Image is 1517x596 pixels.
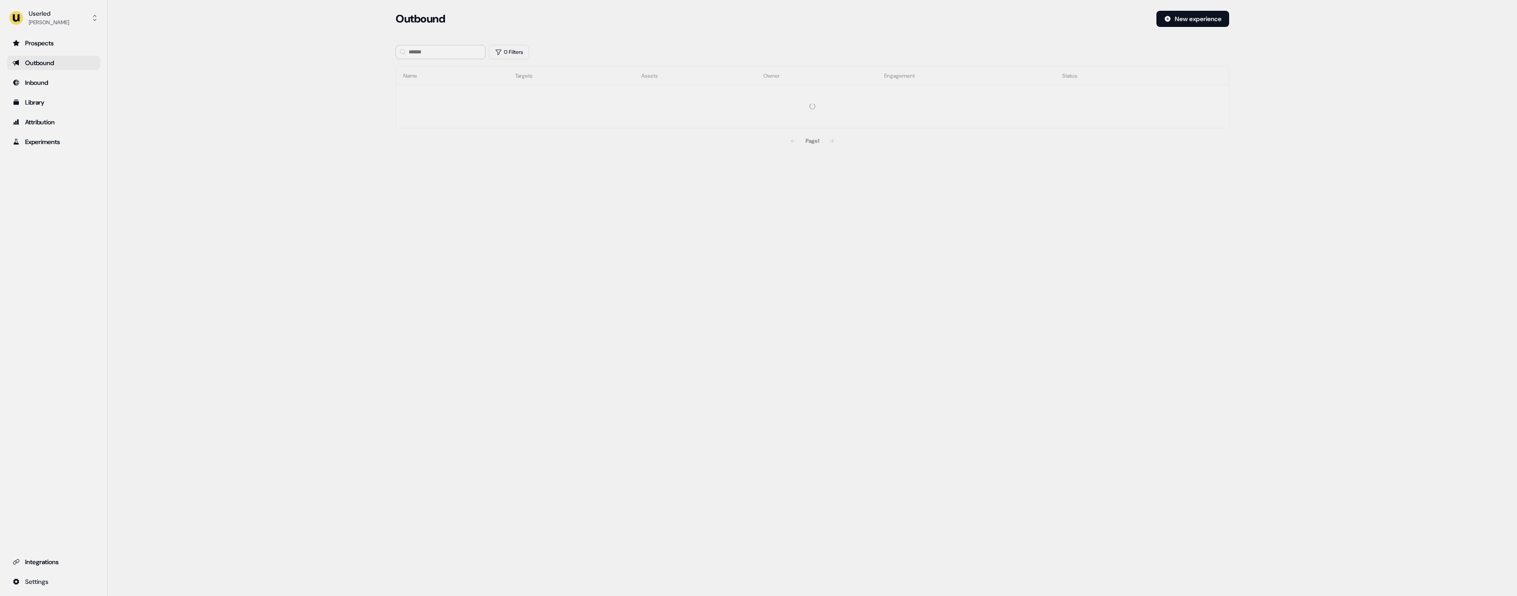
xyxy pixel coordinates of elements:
a: Go to Inbound [7,75,100,90]
a: Go to attribution [7,115,100,129]
div: Library [13,98,95,107]
div: Attribution [13,118,95,127]
div: Inbound [13,78,95,87]
div: Experiments [13,137,95,146]
div: Outbound [13,58,95,67]
div: [PERSON_NAME] [29,18,69,27]
a: Go to templates [7,95,100,110]
div: Prospects [13,39,95,48]
button: New experience [1156,11,1229,27]
h3: Outbound [396,12,445,26]
button: Userled[PERSON_NAME] [7,7,100,29]
a: Go to integrations [7,555,100,569]
a: Go to prospects [7,36,100,50]
div: Settings [13,577,95,586]
a: Go to experiments [7,135,100,149]
a: Go to outbound experience [7,56,100,70]
div: Userled [29,9,69,18]
button: 0 Filters [489,45,529,59]
a: Go to integrations [7,574,100,589]
div: Integrations [13,557,95,566]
